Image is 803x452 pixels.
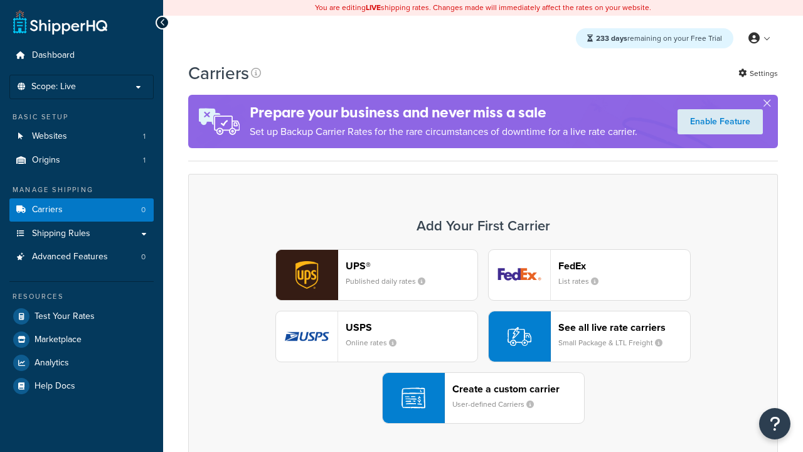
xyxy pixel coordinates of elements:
img: ad-rules-rateshop-fe6ec290ccb7230408bd80ed9643f0289d75e0ffd9eb532fc0e269fcd187b520.png [188,95,250,148]
a: Help Docs [9,375,154,397]
span: Advanced Features [32,252,108,262]
h4: Prepare your business and never miss a sale [250,102,637,123]
div: Resources [9,291,154,302]
span: Carriers [32,205,63,215]
span: 1 [143,155,146,166]
span: Test Your Rates [35,311,95,322]
a: Websites 1 [9,125,154,148]
img: icon-carrier-liverate-becf4550.svg [508,325,531,348]
button: ups logoUPS®Published daily rates [275,249,478,301]
small: User-defined Carriers [452,399,544,410]
span: Scope: Live [31,82,76,92]
li: Websites [9,125,154,148]
a: Shipping Rules [9,222,154,245]
button: fedEx logoFedExList rates [488,249,691,301]
li: Advanced Features [9,245,154,269]
span: Websites [32,131,67,142]
small: Small Package & LTL Freight [558,337,673,348]
button: Create a custom carrierUser-defined Carriers [382,372,585,424]
a: Analytics [9,352,154,374]
li: Carriers [9,198,154,222]
span: Dashboard [32,50,75,61]
span: Marketplace [35,335,82,345]
span: Help Docs [35,381,75,392]
div: Manage Shipping [9,185,154,195]
a: Enable Feature [678,109,763,134]
img: ups logo [276,250,338,300]
header: UPS® [346,260,477,272]
button: See all live rate carriersSmall Package & LTL Freight [488,311,691,362]
button: Open Resource Center [759,408,790,439]
header: See all live rate carriers [558,321,690,333]
span: 1 [143,131,146,142]
a: Test Your Rates [9,305,154,328]
img: usps logo [276,311,338,362]
h3: Add Your First Carrier [201,218,765,234]
strong: 233 days [596,33,627,44]
small: Online rates [346,337,407,348]
small: Published daily rates [346,276,435,287]
div: remaining on your Free Trial [576,28,733,48]
button: usps logoUSPSOnline rates [275,311,478,362]
a: Origins 1 [9,149,154,172]
span: Origins [32,155,60,166]
b: LIVE [366,2,381,13]
div: Basic Setup [9,112,154,122]
a: Marketplace [9,328,154,351]
header: USPS [346,321,477,333]
span: Analytics [35,358,69,369]
a: Advanced Features 0 [9,245,154,269]
a: Carriers 0 [9,198,154,222]
span: Shipping Rules [32,229,90,239]
span: 0 [141,205,146,215]
small: List rates [558,276,609,287]
a: Settings [738,65,778,82]
span: 0 [141,252,146,262]
a: Dashboard [9,44,154,67]
li: Origins [9,149,154,172]
a: ShipperHQ Home [13,9,107,35]
img: fedEx logo [489,250,550,300]
header: FedEx [558,260,690,272]
p: Set up Backup Carrier Rates for the rare circumstances of downtime for a live rate carrier. [250,123,637,141]
header: Create a custom carrier [452,383,584,395]
img: icon-carrier-custom-c93b8a24.svg [401,386,425,410]
h1: Carriers [188,61,249,85]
